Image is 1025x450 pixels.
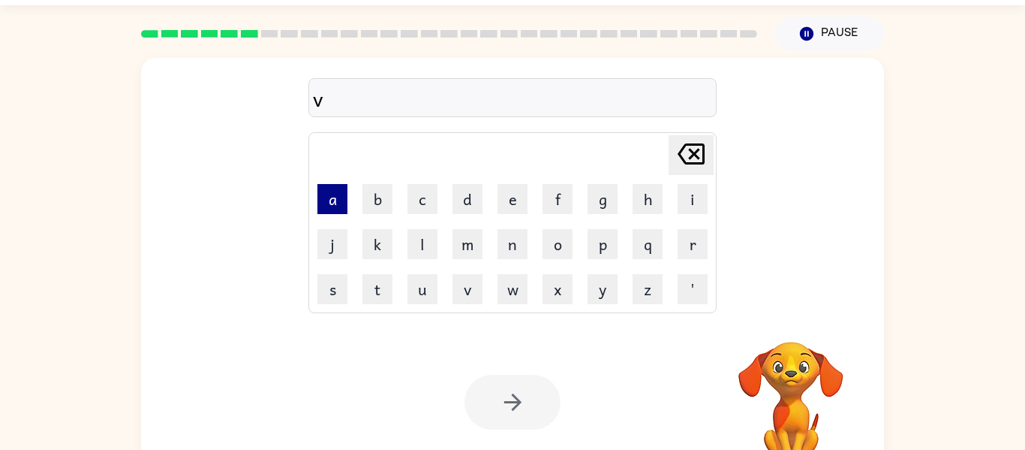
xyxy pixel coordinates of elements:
button: j [317,229,347,259]
button: s [317,274,347,304]
button: o [543,229,573,259]
button: c [407,184,437,214]
button: m [452,229,482,259]
button: l [407,229,437,259]
button: x [543,274,573,304]
button: w [497,274,528,304]
button: k [362,229,392,259]
button: q [633,229,663,259]
div: v [313,83,712,114]
button: t [362,274,392,304]
button: z [633,274,663,304]
button: p [588,229,618,259]
button: v [452,274,482,304]
button: e [497,184,528,214]
button: n [497,229,528,259]
button: i [678,184,708,214]
button: u [407,274,437,304]
button: Pause [775,17,884,51]
button: f [543,184,573,214]
button: h [633,184,663,214]
button: b [362,184,392,214]
button: d [452,184,482,214]
button: ' [678,274,708,304]
button: g [588,184,618,214]
button: a [317,184,347,214]
button: y [588,274,618,304]
button: r [678,229,708,259]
